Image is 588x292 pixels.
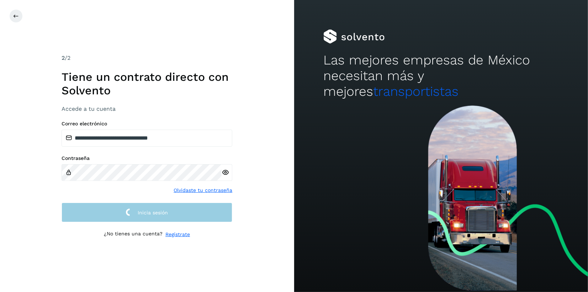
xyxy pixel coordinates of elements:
a: Regístrate [165,231,190,238]
span: 2 [62,54,65,61]
h3: Accede a tu cuenta [62,105,232,112]
h1: Tiene un contrato directo con Solvento [62,70,232,98]
span: transportistas [373,84,459,99]
button: Inicia sesión [62,203,232,222]
label: Correo electrónico [62,121,232,127]
p: ¿No tienes una cuenta? [104,231,163,238]
label: Contraseña [62,155,232,161]
span: Inicia sesión [138,210,168,215]
div: /2 [62,54,232,62]
a: Olvidaste tu contraseña [174,187,232,194]
h2: Las mejores empresas de México necesitan más y mejores [323,52,558,100]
